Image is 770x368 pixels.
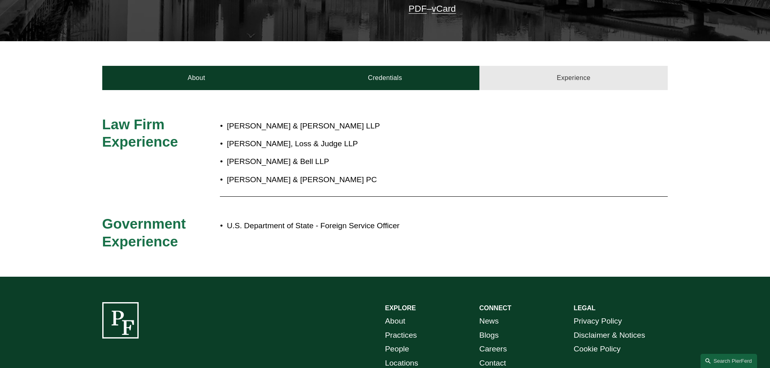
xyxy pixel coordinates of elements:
[102,216,190,249] span: Government Experience
[574,314,622,328] a: Privacy Policy
[102,116,178,150] span: Law Firm Experience
[227,137,597,151] p: [PERSON_NAME], Loss & Judge LLP
[409,4,427,14] a: PDF
[479,305,511,311] strong: CONNECT
[385,314,405,328] a: About
[385,342,409,356] a: People
[479,342,507,356] a: Careers
[574,305,595,311] strong: LEGAL
[574,328,645,343] a: Disclaimer & Notices
[385,305,416,311] strong: EXPLORE
[291,66,479,90] a: Credentials
[227,155,597,169] p: [PERSON_NAME] & Bell LLP
[432,4,456,14] a: vCard
[102,66,291,90] a: About
[479,314,499,328] a: News
[479,66,668,90] a: Experience
[700,354,757,368] a: Search this site
[385,328,417,343] a: Practices
[574,342,620,356] a: Cookie Policy
[227,219,597,233] p: U.S. Department of State - Foreign Service Officer
[227,119,597,133] p: [PERSON_NAME] & [PERSON_NAME] LLP
[479,328,499,343] a: Blogs
[227,173,597,187] p: [PERSON_NAME] & [PERSON_NAME] PC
